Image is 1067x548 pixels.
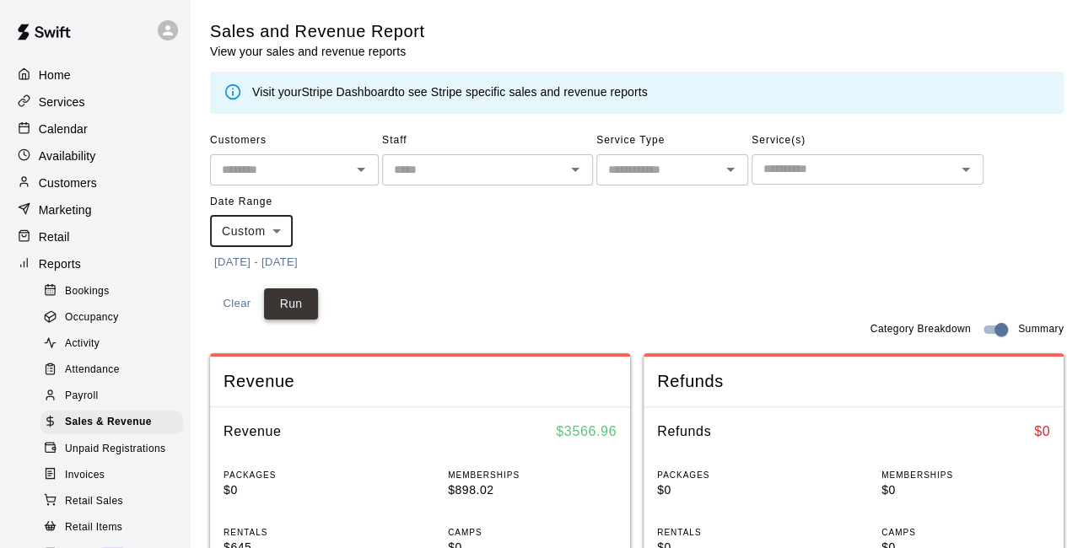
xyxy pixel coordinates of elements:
a: Customers [13,170,176,196]
a: Sales & Revenue [40,410,190,436]
span: Retail Items [65,519,122,536]
span: Retail Sales [65,493,123,510]
button: Open [563,158,587,181]
a: Availability [13,143,176,169]
h6: Revenue [224,421,282,443]
h6: $ 0 [1034,421,1050,443]
a: Occupancy [40,304,190,330]
a: Marketing [13,197,176,223]
a: Attendance [40,357,190,384]
p: Retail [39,228,70,245]
span: Attendance [65,362,120,379]
span: Category Breakdown [870,321,971,338]
p: $0 [657,481,826,499]
span: Activity [65,336,100,352]
div: Attendance [40,358,183,382]
span: Revenue [224,370,617,393]
a: Activity [40,331,190,357]
h6: $ 3566.96 [556,421,617,443]
span: Invoices [65,467,105,484]
div: Invoices [40,464,183,487]
a: Calendar [13,116,176,142]
span: Unpaid Registrations [65,441,165,458]
div: Unpaid Registrations [40,438,183,461]
a: Reports [13,251,176,277]
p: CAMPS [881,526,1050,539]
p: Availability [39,148,96,164]
p: Customers [39,175,97,191]
p: RENTALS [657,526,826,539]
span: Date Range [210,189,358,216]
div: Sales & Revenue [40,411,183,434]
div: Occupancy [40,306,183,330]
button: Open [719,158,742,181]
div: Activity [40,332,183,356]
p: $898.02 [448,481,617,499]
a: Services [13,89,176,115]
div: Payroll [40,384,183,408]
p: Home [39,67,71,83]
a: Home [13,62,176,88]
a: Payroll [40,384,190,410]
span: Sales & Revenue [65,414,152,431]
p: Services [39,94,85,110]
p: CAMPS [448,526,617,539]
p: MEMBERSHIPS [881,469,1050,481]
span: Payroll [65,388,98,405]
span: Refunds [657,370,1050,393]
button: [DATE] - [DATE] [210,250,302,276]
h6: Refunds [657,421,711,443]
div: Retail Sales [40,490,183,513]
p: Reports [39,255,81,272]
button: Open [954,158,978,181]
span: Staff [382,127,593,154]
a: Retail Items [40,514,190,540]
span: Customers [210,127,379,154]
div: Bookings [40,280,183,304]
span: Service Type [596,127,748,154]
button: Open [349,158,373,181]
p: RENTALS [224,526,392,539]
h5: Sales and Revenue Report [210,20,425,43]
a: Invoices [40,462,190,488]
p: PACKAGES [224,469,392,481]
span: Summary [1018,321,1064,338]
p: PACKAGES [657,469,826,481]
div: Custom [210,216,293,247]
div: Visit your to see Stripe specific sales and revenue reports [252,83,648,102]
button: Clear [210,288,264,320]
p: MEMBERSHIPS [448,469,617,481]
a: Bookings [40,278,190,304]
p: $0 [224,481,392,499]
span: Bookings [65,283,110,300]
p: Calendar [39,121,88,137]
a: Unpaid Registrations [40,436,190,462]
p: Marketing [39,201,92,218]
p: View your sales and revenue reports [210,43,425,60]
a: Retail [13,224,176,250]
a: Stripe Dashboard [301,85,395,99]
span: Service(s) [752,127,983,154]
button: Run [264,288,318,320]
div: Retail Items [40,516,183,540]
span: Occupancy [65,309,119,326]
p: $0 [881,481,1050,499]
a: Retail Sales [40,488,190,514]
